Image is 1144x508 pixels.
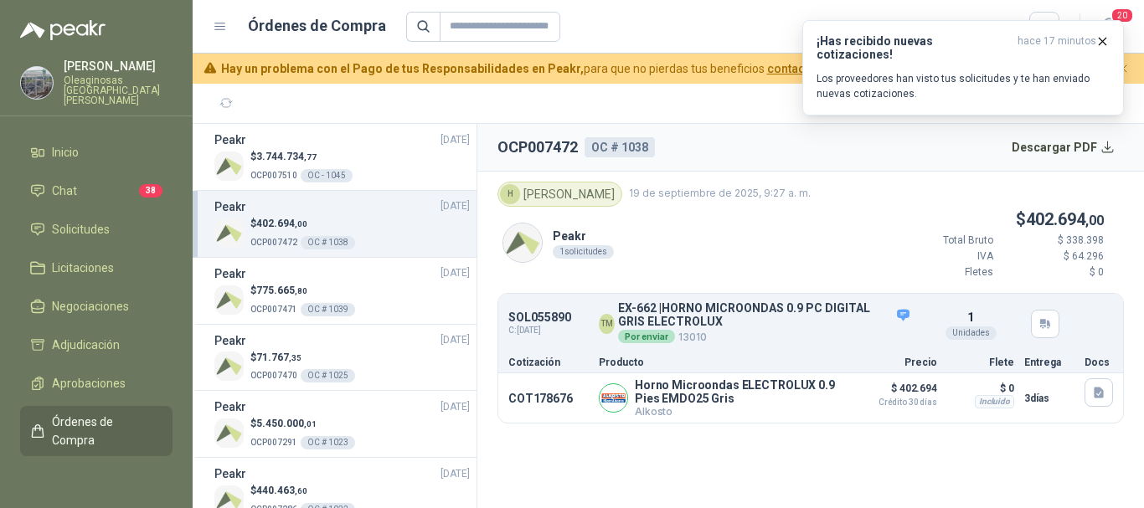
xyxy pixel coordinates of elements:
p: $ [250,283,355,299]
p: $ [250,149,353,165]
span: ,00 [295,219,307,228]
span: 5.450.000 [256,418,317,429]
p: 13010 [618,328,910,346]
p: Total Bruto [893,233,993,249]
a: Peakr[DATE] Company Logo$3.744.734,77OCP007510OC - 1045 [214,131,470,183]
h3: Peakr [214,264,246,283]
span: ,00 [1085,213,1104,228]
span: [DATE] [441,132,470,148]
span: Adjudicación [52,336,120,354]
h3: Peakr [214,331,246,350]
p: Producto [599,357,843,367]
a: Peakr[DATE] Company Logo$71.767,35OCP007470OC # 1025 [214,331,470,384]
span: ,60 [295,486,307,495]
div: 1 solicitudes [553,245,614,259]
span: 71.767 [256,351,301,363]
span: 20 [1111,8,1134,23]
span: 775.665 [256,285,307,296]
p: $ [250,216,355,232]
img: Company Logo [214,218,244,248]
div: OC # 1038 [585,137,655,157]
a: Peakr[DATE] Company Logo$775.665,80OCP007471OC # 1039 [214,264,470,317]
p: 1 [967,308,974,326]
span: ,35 [289,353,301,362]
div: TM [599,314,615,334]
span: Negociaciones [52,297,129,316]
p: $ [250,350,355,366]
div: OC # 1038 [301,236,355,249]
p: Flete [947,357,1014,367]
p: Docs [1085,357,1113,367]
h3: Peakr [214,198,246,216]
p: $ 64.296 [1003,249,1104,264]
span: [DATE] [441,198,470,214]
span: ,77 [304,152,317,162]
img: Company Logo [214,418,244,448]
a: Peakr[DATE] Company Logo$402.694,00OCP007472OC # 1038 [214,198,470,250]
span: OCP007470 [250,371,297,380]
span: 3.744.734 [256,151,317,162]
div: OC - 1045 [301,169,353,182]
span: ,01 [304,419,317,428]
button: 20 [1094,12,1124,42]
h3: Peakr [214,131,246,149]
a: Órdenes de Compra [20,406,173,456]
img: Company Logo [503,223,542,262]
b: Hay un problema con el Pago de tus Responsabilidades en Peakr, [221,62,584,75]
p: EX-662 | HORNO MICROONDAS 0.9 PC DIGITAL GRIS ELECTROLUX [618,302,910,328]
span: hace 17 minutos [1018,34,1096,61]
span: para que no pierdas tus beneficios [221,59,882,78]
span: OCP007510 [250,171,297,180]
span: [DATE] [441,332,470,348]
a: contacta a un asesor [767,62,882,75]
p: Oleaginosas [GEOGRAPHIC_DATA][PERSON_NAME] [64,75,173,105]
h3: ¡Has recibido nuevas cotizaciones! [817,34,1011,61]
p: Entrega [1024,357,1074,367]
img: Company Logo [214,351,244,381]
div: Unidades [946,326,997,340]
a: Peakr[DATE] Company Logo$5.450.000,01OCP007291OC # 1023 [214,398,470,450]
span: Crédito 30 días [853,398,937,407]
div: [PERSON_NAME] [497,182,622,207]
h2: OCP007472 [497,136,578,159]
span: Inicio [52,143,79,162]
p: $ 402.694 [853,378,937,407]
div: OC # 1023 [301,436,355,449]
p: COT178676 [508,392,589,405]
p: Los proveedores han visto tus solicitudes y te han enviado nuevas cotizaciones. [817,71,1110,101]
div: Incluido [975,395,1014,408]
a: Adjudicación [20,329,173,361]
img: Company Logo [600,384,627,412]
span: [DATE] [441,466,470,482]
button: ¡Has recibido nuevas cotizaciones!hace 17 minutos Los proveedores han visto tus solicitudes y te ... [802,20,1124,115]
span: 440.463 [256,485,307,496]
p: Horno Microondas ELECTROLUX 0.9 Pies EMDO25 Gris [635,378,843,405]
p: Peakr [553,227,614,245]
a: Remisiones [20,463,173,495]
p: $ [250,416,355,432]
p: Cotización [508,357,589,367]
img: Logo peakr [20,20,106,40]
p: Precio [853,357,937,367]
p: Alkosto [635,405,843,418]
button: Descargar PDF [1002,131,1125,164]
a: Chat38 [20,175,173,207]
div: OC # 1039 [301,303,355,316]
p: IVA [893,249,993,264]
p: $ 338.398 [1003,233,1104,249]
span: Licitaciones [52,259,114,277]
p: 3 días [1024,388,1074,408]
span: 402.694 [256,218,307,229]
a: Solicitudes [20,213,173,245]
a: Inicio [20,136,173,168]
div: Por enviar [618,330,675,343]
span: Solicitudes [52,220,110,239]
span: C: [DATE] [508,324,571,337]
span: Chat [52,182,77,200]
span: Aprobaciones [52,374,126,393]
span: [DATE] [441,265,470,281]
span: [DATE] [441,399,470,415]
p: $ 0 [947,378,1014,398]
span: OCP007472 [250,238,297,247]
span: 19 de septiembre de 2025, 9:27 a. m. [629,186,811,202]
